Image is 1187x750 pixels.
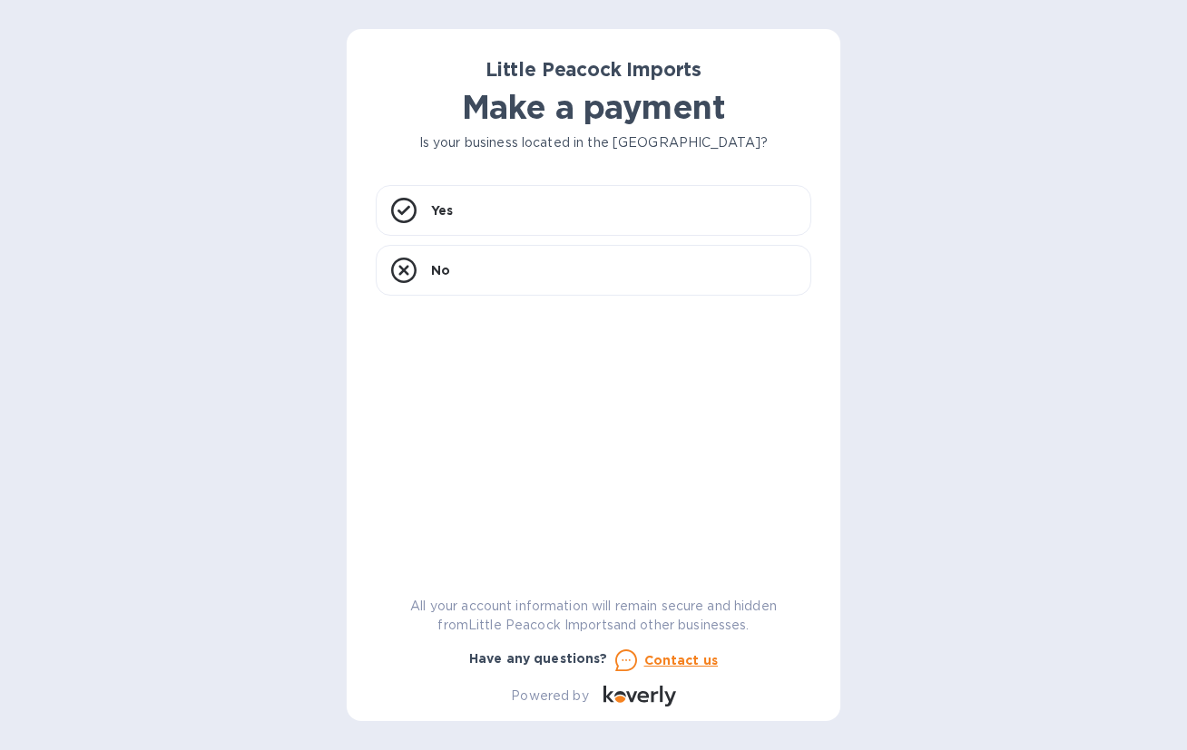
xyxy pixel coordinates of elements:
p: Powered by [511,687,588,706]
b: Have any questions? [469,651,608,666]
u: Contact us [644,653,719,667]
b: Little Peacock Imports [486,58,701,81]
p: All your account information will remain secure and hidden from Little Peacock Imports and other ... [376,597,811,635]
h1: Make a payment [376,88,811,126]
p: Is your business located in the [GEOGRAPHIC_DATA]? [376,133,811,152]
p: Yes [431,201,453,219]
p: No [431,261,450,279]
